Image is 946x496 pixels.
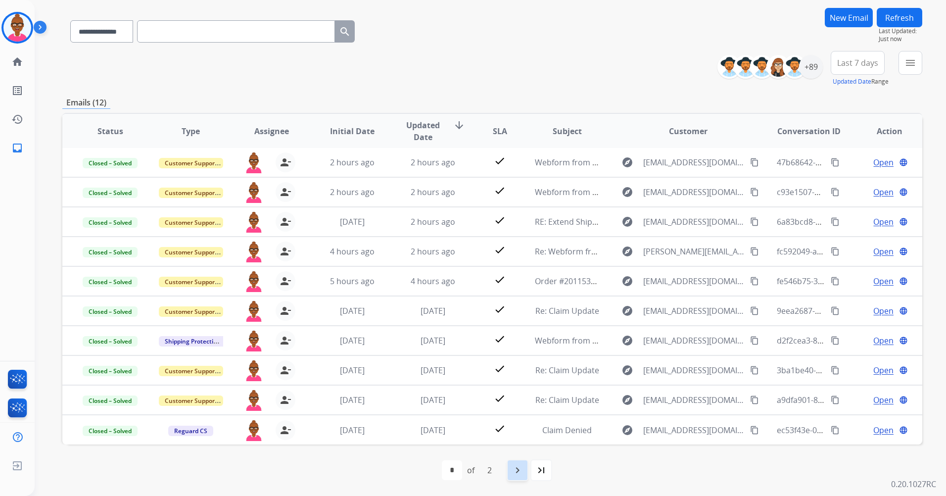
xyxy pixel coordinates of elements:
[621,275,633,287] mat-icon: explore
[159,217,223,228] span: Customer Support
[159,277,223,287] span: Customer Support
[621,394,633,406] mat-icon: explore
[873,275,894,287] span: Open
[643,156,745,168] span: [EMAIL_ADDRESS][DOMAIN_NAME]
[159,158,223,168] span: Customer Support
[244,420,264,441] img: agent-avatar
[535,276,667,287] span: Order #201153350 [PERSON_NAME]
[899,247,908,256] mat-icon: language
[421,395,445,405] span: [DATE]
[899,336,908,345] mat-icon: language
[340,395,365,405] span: [DATE]
[899,426,908,435] mat-icon: language
[799,55,823,79] div: +89
[750,277,759,286] mat-icon: content_copy
[904,57,916,69] mat-icon: menu
[621,186,633,198] mat-icon: explore
[83,247,138,257] span: Closed – Solved
[535,365,599,376] span: Re: Claim Update
[244,360,264,381] img: agent-avatar
[535,246,895,257] span: Re: Webform from [PERSON_NAME][EMAIL_ADDRESS][PERSON_NAME][DOMAIN_NAME] on [DATE]
[83,217,138,228] span: Closed – Solved
[494,185,506,197] mat-icon: check
[493,125,507,137] span: SLA
[777,246,923,257] span: fc592049-a701-4451-98cf-a6f7da75104e
[777,425,926,436] span: ec53f43e-0ac0-46d7-a61e-b9662e8fd8a6
[280,424,291,436] mat-icon: person_remove
[643,275,745,287] span: [EMAIL_ADDRESS][DOMAIN_NAME]
[401,119,445,143] span: Updated Date
[421,365,445,376] span: [DATE]
[339,26,351,38] mat-icon: search
[669,125,708,137] span: Customer
[621,156,633,168] mat-icon: explore
[542,425,592,436] span: Claim Denied
[899,306,908,315] mat-icon: language
[421,335,445,346] span: [DATE]
[280,305,291,317] mat-icon: person_remove
[83,158,138,168] span: Closed – Solved
[833,78,871,86] button: Updated Date
[777,395,927,405] span: a9dfa901-814e-41ec-a404-6ae091cb5a61
[831,277,840,286] mat-icon: content_copy
[750,336,759,345] mat-icon: content_copy
[11,142,23,154] mat-icon: inbox
[11,85,23,97] mat-icon: list_alt
[535,335,759,346] span: Webform from [EMAIL_ADDRESS][DOMAIN_NAME] on [DATE]
[873,156,894,168] span: Open
[535,395,599,405] span: Re: Claim Update
[891,478,936,490] p: 0.20.1027RC
[340,305,365,316] span: [DATE]
[467,464,474,476] div: of
[750,217,759,226] mat-icon: content_copy
[330,246,375,257] span: 4 hours ago
[831,51,885,75] button: Last 7 days
[411,276,455,287] span: 4 hours ago
[330,187,375,198] span: 2 hours ago
[11,113,23,125] mat-icon: history
[873,364,894,376] span: Open
[837,61,878,65] span: Last 7 days
[873,246,894,257] span: Open
[421,425,445,436] span: [DATE]
[643,335,745,347] span: [EMAIL_ADDRESS][DOMAIN_NAME]
[280,186,291,198] mat-icon: person_remove
[330,125,375,137] span: Initial Date
[831,247,840,256] mat-icon: content_copy
[873,305,894,317] span: Open
[777,216,927,227] span: 6a83bcd8-16c0-4a12-a830-13e26871fa3c
[621,246,633,257] mat-icon: explore
[873,186,894,198] span: Open
[182,125,200,137] span: Type
[899,158,908,167] mat-icon: language
[340,365,365,376] span: [DATE]
[340,425,365,436] span: [DATE]
[280,394,291,406] mat-icon: person_remove
[873,424,894,436] span: Open
[535,216,750,227] span: RE: Extend Shipping Protection - Adorama Ord# 34184582
[411,246,455,257] span: 2 hours ago
[750,247,759,256] mat-icon: content_copy
[280,246,291,257] mat-icon: person_remove
[777,187,923,198] span: c93e1507-e4fe-4902-9202-d0a5e9881fcf
[83,277,138,287] span: Closed – Solved
[244,301,264,322] img: agent-avatar
[831,366,840,375] mat-icon: content_copy
[831,336,840,345] mat-icon: content_copy
[168,426,213,436] span: Reguard CS
[621,216,633,228] mat-icon: explore
[494,363,506,375] mat-icon: check
[83,366,138,376] span: Closed – Solved
[479,460,500,480] div: 2
[831,217,840,226] mat-icon: content_copy
[553,125,582,137] span: Subject
[280,156,291,168] mat-icon: person_remove
[750,366,759,375] mat-icon: content_copy
[621,424,633,436] mat-icon: explore
[831,188,840,197] mat-icon: content_copy
[643,305,745,317] span: [EMAIL_ADDRESS][DOMAIN_NAME]
[899,366,908,375] mat-icon: language
[280,275,291,287] mat-icon: person_remove
[330,276,375,287] span: 5 hours ago
[750,188,759,197] mat-icon: content_copy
